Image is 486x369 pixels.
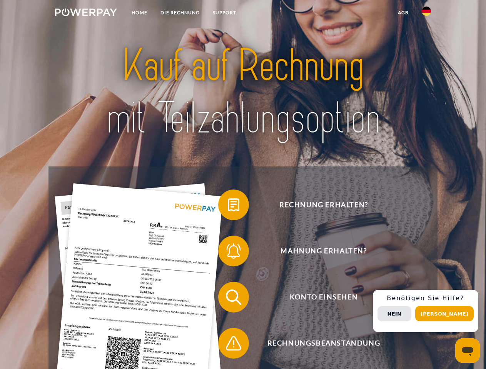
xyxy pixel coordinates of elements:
a: SUPPORT [206,6,243,20]
div: Schnellhilfe [373,290,478,332]
span: Mahnung erhalten? [229,236,418,266]
img: qb_bill.svg [224,195,243,214]
img: de [422,7,431,16]
img: logo-powerpay-white.svg [55,8,117,16]
button: Rechnungsbeanstandung [218,328,418,359]
button: Konto einsehen [218,282,418,312]
span: Rechnungsbeanstandung [229,328,418,359]
span: Konto einsehen [229,282,418,312]
span: Rechnung erhalten? [229,189,418,220]
a: agb [391,6,415,20]
img: qb_warning.svg [224,334,243,353]
a: Home [125,6,154,20]
a: DIE RECHNUNG [154,6,206,20]
button: Rechnung erhalten? [218,189,418,220]
button: Mahnung erhalten? [218,236,418,266]
iframe: Schaltfläche zum Öffnen des Messaging-Fensters [455,338,480,363]
button: [PERSON_NAME] [415,306,474,321]
h3: Benötigen Sie Hilfe? [377,294,474,302]
img: qb_search.svg [224,288,243,307]
img: qb_bell.svg [224,241,243,261]
img: title-powerpay_de.svg [73,37,413,147]
button: Nein [377,306,411,321]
